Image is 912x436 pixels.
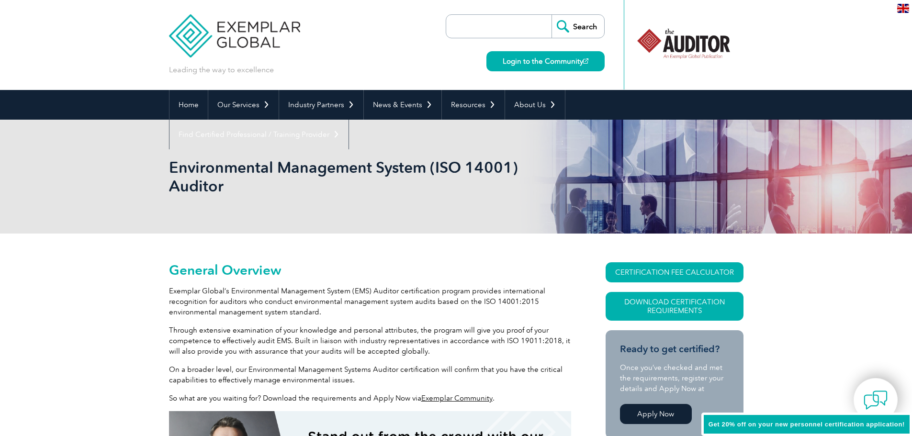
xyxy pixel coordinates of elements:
img: en [897,4,909,13]
a: News & Events [364,90,441,120]
a: Home [169,90,208,120]
p: So what are you waiting for? Download the requirements and Apply Now via . [169,393,571,403]
p: On a broader level, our Environmental Management Systems Auditor certification will confirm that ... [169,364,571,385]
a: Exemplar Community [421,394,493,402]
a: Apply Now [620,404,692,424]
span: Get 20% off on your new personnel certification application! [709,421,905,428]
p: Exemplar Global’s Environmental Management System (EMS) Auditor certification program provides in... [169,286,571,317]
a: About Us [505,90,565,120]
a: Industry Partners [279,90,363,120]
p: Through extensive examination of your knowledge and personal attributes, the program will give yo... [169,325,571,357]
img: open_square.png [583,58,588,64]
a: Login to the Community [486,51,605,71]
a: Resources [442,90,505,120]
h3: Ready to get certified? [620,343,729,355]
img: contact-chat.png [864,388,888,412]
a: Find Certified Professional / Training Provider [169,120,349,149]
p: Leading the way to excellence [169,65,274,75]
a: CERTIFICATION FEE CALCULATOR [606,262,743,282]
h2: General Overview [169,262,571,278]
h1: Environmental Management System (ISO 14001) Auditor [169,158,537,195]
input: Search [552,15,604,38]
p: Once you’ve checked and met the requirements, register your details and Apply Now at [620,362,729,394]
a: Download Certification Requirements [606,292,743,321]
a: Our Services [208,90,279,120]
